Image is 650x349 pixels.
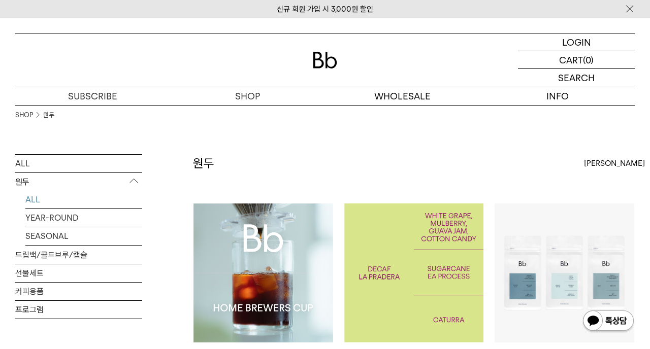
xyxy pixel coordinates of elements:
[15,87,170,105] a: SUBSCRIBE
[558,69,595,87] p: SEARCH
[43,110,54,120] a: 원두
[344,203,484,343] a: 콜롬비아 라 프라데라 디카페인
[344,203,484,343] img: 1000001187_add2_054.jpg
[495,203,634,343] img: 블렌드 커피 3종 (각 200g x3)
[15,246,142,264] a: 드립백/콜드브루/캡슐
[562,33,591,51] p: LOGIN
[193,155,214,172] h2: 원두
[25,209,142,227] a: YEAR-ROUND
[15,155,142,172] a: ALL
[25,227,142,245] a: SEASONAL
[15,283,142,300] a: 커피용품
[15,173,142,191] p: 원두
[584,157,645,169] span: [PERSON_NAME]
[170,87,325,105] a: SHOP
[15,301,142,319] a: 프로그램
[15,110,33,120] a: SHOP
[25,191,142,208] a: ALL
[583,51,594,68] p: (0)
[480,87,635,105] p: INFO
[313,52,337,68] img: 로고
[277,5,373,14] a: 신규 회원 가입 시 3,000원 할인
[193,203,333,343] img: Bb 홈 브루어스 컵
[15,264,142,282] a: 선물세트
[325,87,480,105] p: WHOLESALE
[582,309,635,334] img: 카카오톡 채널 1:1 채팅 버튼
[518,51,635,69] a: CART (0)
[518,33,635,51] a: LOGIN
[559,51,583,68] p: CART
